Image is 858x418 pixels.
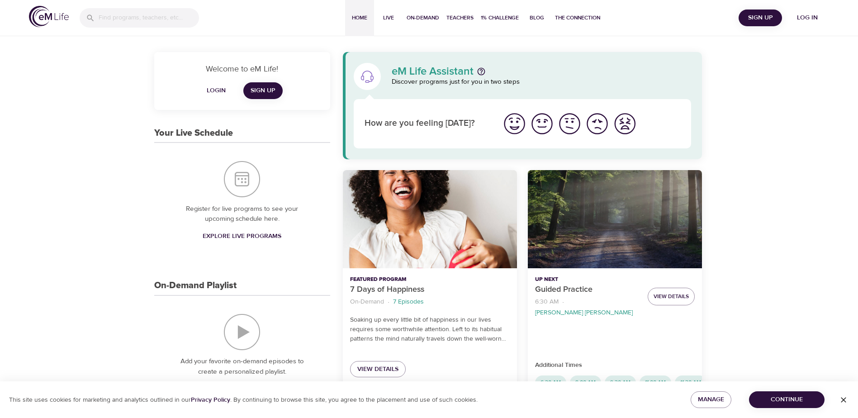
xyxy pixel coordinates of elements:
[154,280,237,291] h3: On-Demand Playlist
[535,297,559,307] p: 6:30 AM
[378,13,399,23] span: Live
[654,292,689,301] span: View Details
[481,13,519,23] span: 1% Challenge
[570,379,601,386] span: 9:00 AM
[698,394,724,405] span: Manage
[742,12,778,24] span: Sign Up
[648,288,695,305] button: View Details
[224,314,260,350] img: On-Demand Playlist
[350,284,510,296] p: 7 Days of Happiness
[535,275,640,284] p: Up Next
[357,364,398,375] span: View Details
[350,297,384,307] p: On-Demand
[172,356,312,377] p: Add your favorite on-demand episodes to create a personalized playlist.
[350,296,510,308] nav: breadcrumb
[154,128,233,138] h3: Your Live Schedule
[691,391,731,408] button: Manage
[562,296,564,308] li: ·
[535,284,640,296] p: Guided Practice
[407,13,439,23] span: On-Demand
[535,375,566,390] div: 6:30 AM
[203,231,281,242] span: Explore Live Programs
[502,111,527,136] img: great
[349,13,370,23] span: Home
[392,77,692,87] p: Discover programs just for you in two steps
[612,111,637,136] img: worst
[535,296,640,318] nav: breadcrumb
[388,296,389,308] li: ·
[446,13,474,23] span: Teachers
[530,111,555,136] img: good
[186,380,298,397] a: Explore On-Demand Programs
[570,375,601,390] div: 9:00 AM
[640,375,671,390] div: 11:00 AM
[585,111,610,136] img: bad
[350,275,510,284] p: Featured Program
[392,66,474,77] p: eM Life Assistant
[350,315,510,344] p: Soaking up every little bit of happiness in our lives requires some worthwhile attention. Left to...
[528,110,556,138] button: I'm feeling good
[786,9,829,26] button: Log in
[251,85,275,96] span: Sign Up
[756,394,817,405] span: Continue
[555,13,600,23] span: The Connection
[165,63,319,75] p: Welcome to eM Life!
[199,228,285,245] a: Explore Live Programs
[675,375,706,390] div: 11:30 AM
[202,82,231,99] button: Login
[535,379,566,386] span: 6:30 AM
[172,204,312,224] p: Register for live programs to see your upcoming schedule here.
[191,396,230,404] a: Privacy Policy
[360,69,374,84] img: eM Life Assistant
[393,297,424,307] p: 7 Episodes
[224,161,260,197] img: Your Live Schedule
[528,170,702,268] button: Guided Practice
[789,12,825,24] span: Log in
[557,111,582,136] img: ok
[29,6,69,27] img: logo
[583,110,611,138] button: I'm feeling bad
[749,391,825,408] button: Continue
[535,361,695,370] p: Additional Times
[526,13,548,23] span: Blog
[243,82,283,99] a: Sign Up
[343,170,517,268] button: 7 Days of Happiness
[205,85,227,96] span: Login
[640,379,671,386] span: 11:00 AM
[739,9,782,26] button: Sign Up
[365,117,490,130] p: How are you feeling [DATE]?
[605,375,636,390] div: 9:30 AM
[501,110,528,138] button: I'm feeling great
[605,379,636,386] span: 9:30 AM
[99,8,199,28] input: Find programs, teachers, etc...
[350,361,406,378] a: View Details
[611,110,639,138] button: I'm feeling worst
[556,110,583,138] button: I'm feeling ok
[675,379,706,386] span: 11:30 AM
[535,308,633,318] p: [PERSON_NAME] [PERSON_NAME]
